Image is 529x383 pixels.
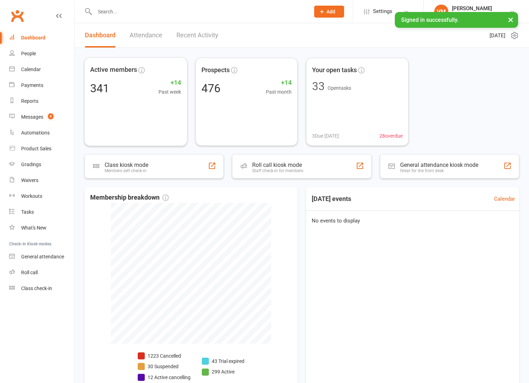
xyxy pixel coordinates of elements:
a: Clubworx [8,7,26,25]
a: Gradings [9,157,74,172]
span: Prospects [201,65,230,75]
a: Tasks [9,204,74,220]
a: Messages 9 [9,109,74,125]
div: Tasks [21,209,34,215]
a: People [9,46,74,62]
li: 43 Trial expired [202,357,244,365]
a: Recent Activity [176,23,218,48]
div: 341 [90,82,109,94]
div: Payments [21,82,43,88]
a: Roll call [9,265,74,281]
div: Product Sales [21,146,51,151]
div: Class check-in [21,285,52,291]
div: Staff check-in for members [252,168,303,173]
div: Gradings [21,162,41,167]
div: Members self check-in [105,168,148,173]
a: Attendance [130,23,162,48]
a: Class kiosk mode [9,281,74,296]
li: 299 Active [202,368,244,376]
span: Your open tasks [312,65,357,75]
span: 3 Due [DATE] [312,132,339,140]
span: Membership breakdown [90,193,169,203]
a: Dashboard [9,30,74,46]
span: 28 overdue [379,132,403,140]
a: Calendar [9,62,74,77]
div: Reports [21,98,38,104]
a: Dashboard [85,23,116,48]
div: People [21,51,36,56]
div: Class kiosk mode [105,162,148,168]
div: Calendar [21,67,41,72]
div: [PERSON_NAME] [452,5,509,12]
a: Automations [9,125,74,141]
input: Search... [93,7,305,17]
div: Great for the front desk [400,168,478,173]
span: Signed in successfully. [401,17,459,23]
span: Past week [158,88,181,96]
div: Waivers [21,177,38,183]
a: Reports [9,93,74,109]
div: General attendance kiosk mode [400,162,478,168]
a: Workouts [9,188,74,204]
div: 476 [201,83,220,94]
span: +14 [158,78,181,88]
span: Add [326,9,335,14]
div: Workouts [21,193,42,199]
span: Active members [90,65,137,75]
div: Roll call kiosk mode [252,162,303,168]
div: Automations [21,130,50,136]
div: Dashboard [21,35,45,40]
div: General attendance [21,254,64,259]
a: Waivers [9,172,74,188]
a: Payments [9,77,74,93]
span: Open tasks [328,85,351,91]
span: [DATE] [490,31,505,40]
div: 33 [312,81,325,92]
div: Messages [21,114,43,120]
a: General attendance kiosk mode [9,249,74,265]
button: Add [314,6,344,18]
span: +14 [266,78,292,88]
div: Champions Gym Highgate [452,12,509,18]
div: Roll call [21,270,38,275]
button: × [504,12,517,27]
li: 30 Suspended [138,363,191,370]
span: Past month [266,88,292,96]
a: Calendar [494,195,515,203]
li: 12 Active cancelling [138,373,191,381]
h3: [DATE] events [306,193,357,205]
a: Product Sales [9,141,74,157]
li: 1223 Cancelled [138,352,191,360]
div: What's New [21,225,46,231]
div: VM [434,5,448,19]
div: No events to display [303,211,522,231]
span: 9 [48,113,54,119]
a: What's New [9,220,74,236]
span: Settings [373,4,392,19]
